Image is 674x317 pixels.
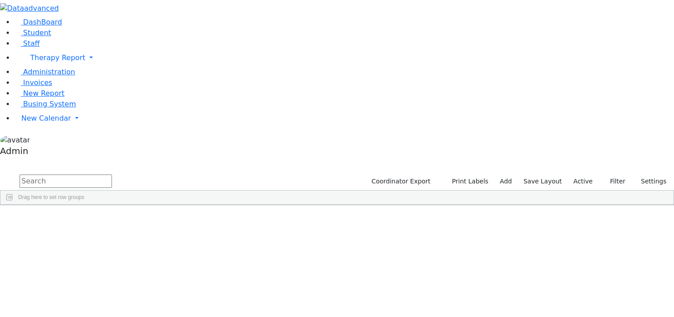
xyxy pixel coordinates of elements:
a: Administration [14,68,75,76]
button: Print Labels [442,175,492,188]
span: Student [23,28,51,37]
a: New Report [14,89,64,98]
input: Search [20,175,112,188]
a: Staff [14,39,40,48]
a: Add [496,175,516,188]
a: Student [14,28,51,37]
a: Busing System [14,100,76,108]
button: Settings [630,175,670,188]
span: Drag here to set row groups [18,194,84,200]
button: Filter [598,175,630,188]
a: Invoices [14,78,52,87]
span: Staff [23,39,40,48]
span: Busing System [23,100,76,108]
button: Coordinator Export [366,175,435,188]
a: Therapy Report [14,49,674,67]
button: Save Layout [519,175,566,188]
span: New Report [23,89,64,98]
span: New Calendar [21,114,71,122]
label: Active [570,175,597,188]
span: Therapy Report [30,53,85,62]
span: DashBoard [23,18,62,26]
span: Invoices [23,78,52,87]
a: New Calendar [14,110,674,127]
a: DashBoard [14,18,62,26]
span: Administration [23,68,75,76]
